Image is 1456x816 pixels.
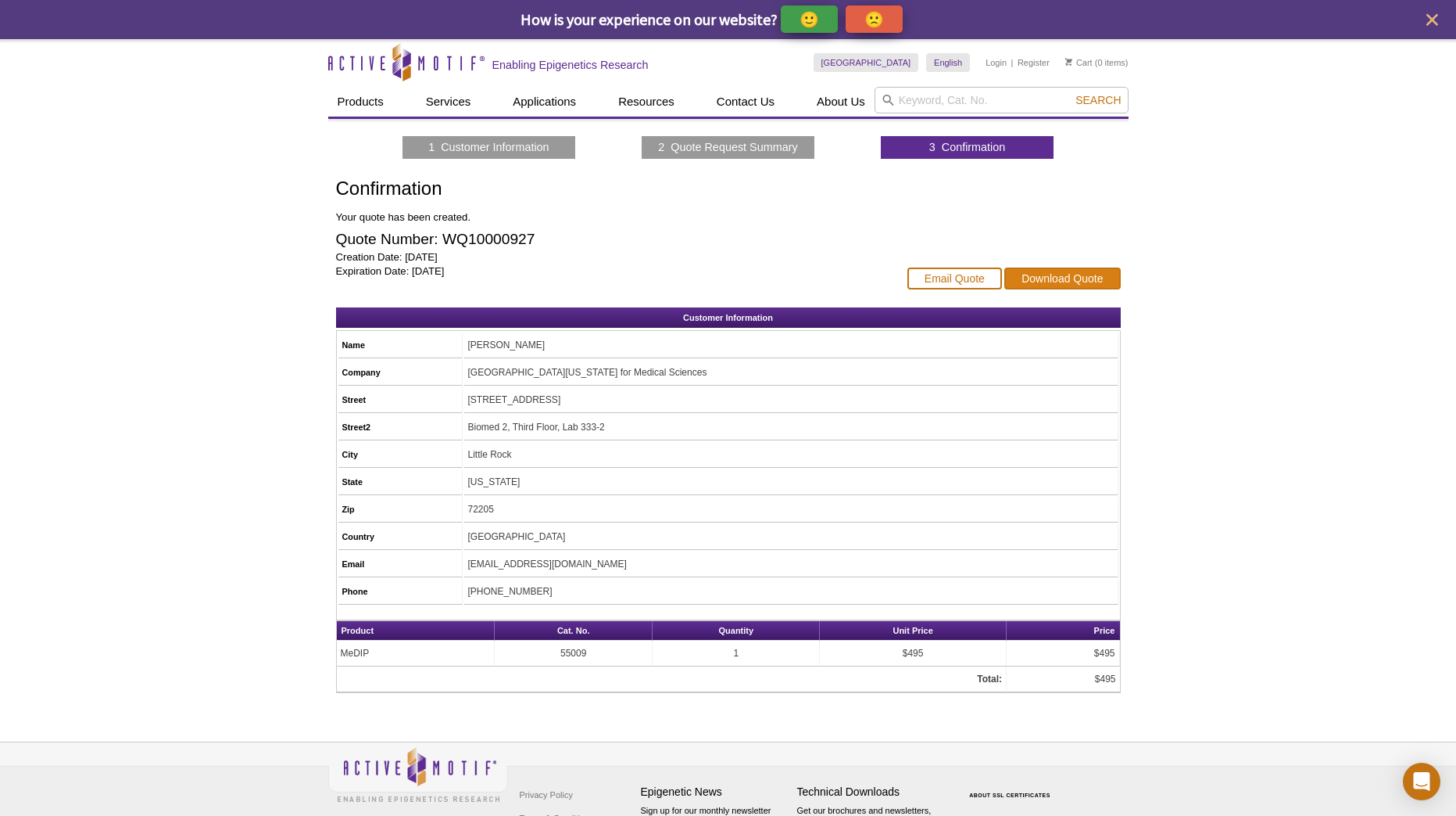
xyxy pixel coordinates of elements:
[1011,53,1014,72] li: |
[337,621,495,641] th: Product
[653,621,820,641] th: Quantity
[503,87,585,117] a: Applications
[464,360,1118,386] td: [GEOGRAPHIC_DATA][US_STATE] for Medical Sciences
[342,448,458,462] h5: City
[800,9,819,29] p: 🙂
[609,87,684,117] a: Resources
[1065,53,1129,72] li: (0 items)
[336,210,892,225] p: Your quote has been created.
[707,87,784,117] a: Contact Us
[907,268,1002,289] a: Email Quote
[464,415,1118,440] td: Biomed 2, Third Floor, Lab 333-2
[342,475,458,489] h5: State
[797,785,946,799] h4: Technical Downloads
[1075,94,1121,106] span: Search
[464,552,1118,577] td: [EMAIL_ADDRESS][DOMAIN_NAME]
[464,579,1118,605] td: [PHONE_NUMBER]
[953,770,1071,804] table: Click to Verify - This site chose Symantec SSL for secure e-commerce and confidential communicati...
[464,333,1118,358] td: [PERSON_NAME]
[1422,10,1442,30] button: close
[1018,57,1050,68] a: Register
[977,674,1002,685] strong: Total:
[814,53,919,72] a: [GEOGRAPHIC_DATA]
[342,365,458,379] h5: Company
[1007,641,1119,667] td: $495
[1007,667,1119,692] td: $495
[328,87,393,117] a: Products
[336,307,1121,328] h2: Customer Information
[521,9,778,29] span: How is your experience on our website?
[342,338,458,352] h5: Name
[464,469,1118,495] td: [US_STATE]
[464,524,1118,550] td: [GEOGRAPHIC_DATA]
[864,9,884,29] p: 🙁
[428,140,549,154] a: 1 Customer Information
[342,393,458,407] h5: Street
[464,387,1118,413] td: [STREET_ADDRESS]
[342,530,458,544] h5: Country
[336,232,892,246] h2: Quote Number: WQ10000927
[807,87,875,117] a: About Us
[1071,93,1125,107] button: Search
[969,793,1050,798] a: ABOUT SSL CERTIFICATES
[1004,268,1120,289] a: Download Quote
[875,87,1129,113] input: Keyword, Cat. No.
[336,178,892,201] h1: Confirmation
[641,785,789,799] h4: Epigenetic News
[926,53,970,72] a: English
[1403,763,1440,800] div: Open Intercom Messenger
[495,641,653,667] td: 55009
[342,584,458,599] h5: Phone
[464,497,1118,523] td: 72205
[495,621,653,641] th: Cat. No.
[1065,57,1093,68] a: Cart
[1065,58,1072,66] img: Your Cart
[337,641,495,667] td: MeDIP
[464,442,1118,468] td: Little Rock
[417,87,481,117] a: Services
[653,641,820,667] td: 1
[492,58,649,72] h2: Enabling Epigenetics Research
[1007,621,1119,641] th: Price
[658,140,797,154] a: 2 Quote Request Summary
[342,420,458,434] h5: Street2
[336,250,892,279] p: Creation Date: [DATE] Expiration Date: [DATE]
[342,557,458,571] h5: Email
[929,140,1006,154] a: 3 Confirmation
[516,783,577,807] a: Privacy Policy
[986,57,1007,68] a: Login
[328,742,508,806] img: Active Motif,
[342,502,458,516] h5: Zip
[820,621,1007,641] th: Unit Price
[820,641,1007,667] td: $495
